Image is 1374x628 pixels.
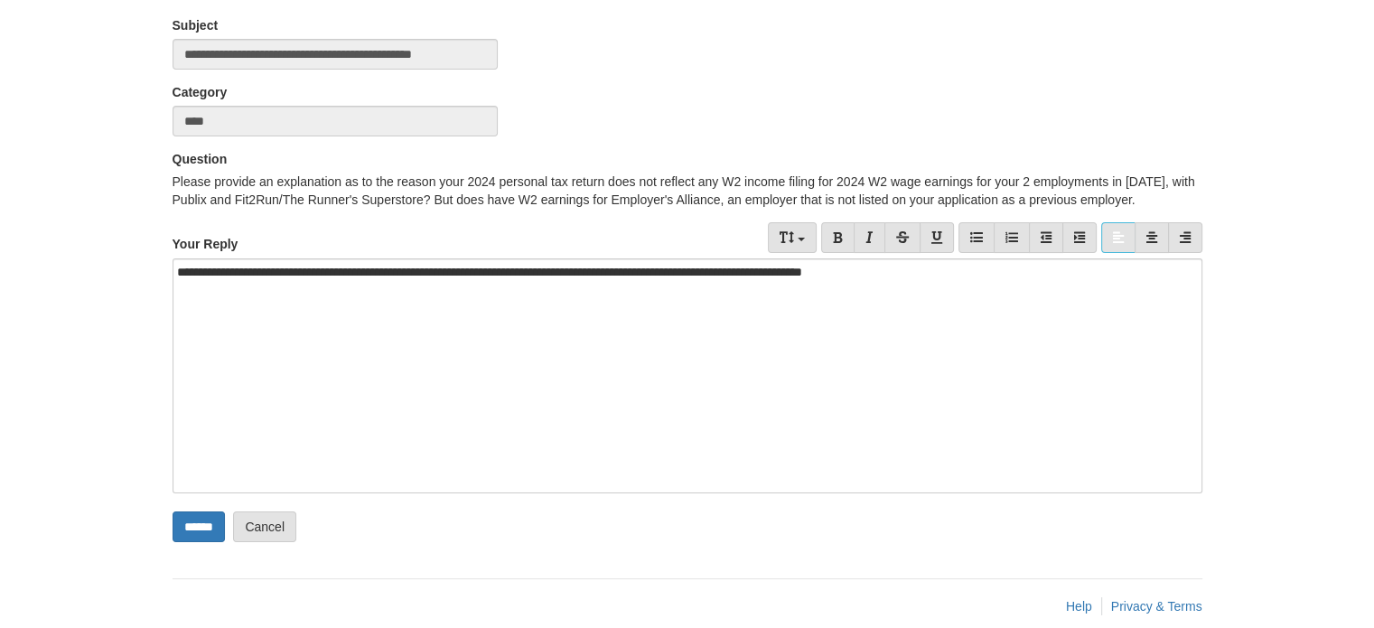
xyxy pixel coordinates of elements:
[1135,222,1169,253] a: Center (Ctrl/Cmd+E)
[821,222,855,253] a: Bold (Ctrl/Cmd+B)
[173,150,228,168] label: Question
[854,222,885,253] a: Italic (Ctrl/Cmd+I)
[173,83,228,101] label: Category
[958,222,995,253] a: Bullet list
[1062,222,1097,253] a: Indent (Tab)
[173,222,238,253] label: Your Reply
[1111,599,1202,614] a: Privacy & Terms
[920,222,954,253] a: Underline
[173,16,219,34] label: Subject
[1101,222,1136,253] a: Align Left (Ctrl/Cmd+L)
[1168,222,1202,253] a: Align Right (Ctrl/Cmd+R)
[1066,599,1092,614] a: Help
[994,222,1030,253] a: Number list
[173,173,1202,209] div: Please provide an explanation as to the reason your 2024 personal tax return does not reflect any...
[884,222,921,253] a: Strikethrough
[1029,222,1063,253] a: Reduce indent (Shift+Tab)
[233,511,296,542] a: Cancel
[768,222,817,253] a: Font Size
